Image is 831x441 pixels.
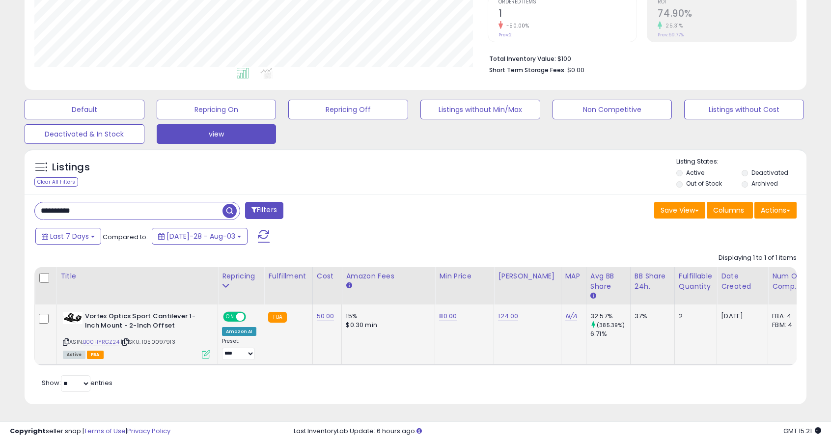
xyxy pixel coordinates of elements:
span: Columns [713,205,744,215]
small: Prev: 2 [499,32,512,38]
button: Listings without Min/Max [420,100,540,119]
div: FBA: 4 [772,312,804,321]
div: 32.57% [590,312,630,321]
div: Amazon Fees [346,271,431,281]
button: Columns [707,202,753,219]
button: Actions [754,202,797,219]
span: OFF [245,313,260,321]
div: 6.71% [590,330,630,338]
div: seller snap | | [10,427,170,436]
span: ON [224,313,236,321]
p: Listing States: [676,157,806,166]
span: 2025-08-11 15:21 GMT [783,426,821,436]
span: All listings currently available for purchase on Amazon [63,351,85,359]
div: 37% [635,312,667,321]
div: Avg BB Share [590,271,626,292]
b: Total Inventory Value: [489,55,556,63]
div: Date Created [721,271,764,292]
div: MAP [565,271,582,281]
span: [DATE]-28 - Aug-03 [166,231,235,241]
small: -50.00% [503,22,529,29]
button: Save View [654,202,705,219]
a: Terms of Use [84,426,126,436]
div: FBM: 4 [772,321,804,330]
small: FBA [268,312,286,323]
div: Min Price [439,271,490,281]
button: Last 7 Days [35,228,101,245]
div: 15% [346,312,427,321]
strong: Copyright [10,426,46,436]
span: | SKU: 1050097913 [121,338,175,346]
button: Repricing On [157,100,277,119]
small: 25.31% [662,22,683,29]
a: Privacy Policy [127,426,170,436]
small: Prev: 59.77% [658,32,684,38]
b: Vortex Optics Sport Cantilever 1-Inch Mount - 2-Inch Offset [85,312,204,332]
div: Amazon AI [222,327,256,336]
div: 2 [679,312,709,321]
span: Last 7 Days [50,231,89,241]
small: (385.39%) [597,321,625,329]
label: Deactivated [751,168,788,177]
button: Deactivated & In Stock [25,124,144,144]
div: Preset: [222,338,256,360]
h2: 74.90% [658,8,796,21]
div: ASIN: [63,312,210,358]
a: N/A [565,311,577,321]
span: FBA [87,351,104,359]
div: Clear All Filters [34,177,78,187]
span: Show: entries [42,378,112,387]
button: view [157,124,277,144]
span: Compared to: [103,232,148,242]
label: Archived [751,179,778,188]
a: 124.00 [498,311,518,321]
div: [DATE] [721,312,760,321]
h2: 1 [499,8,637,21]
div: Displaying 1 to 1 of 1 items [719,253,797,263]
a: 50.00 [317,311,334,321]
a: 80.00 [439,311,457,321]
div: $0.30 min [346,321,427,330]
button: Non Competitive [553,100,672,119]
button: [DATE]-28 - Aug-03 [152,228,248,245]
div: Fulfillable Quantity [679,271,713,292]
h5: Listings [52,161,90,174]
label: Out of Stock [686,179,722,188]
div: Fulfillment [268,271,308,281]
b: Short Term Storage Fees: [489,66,566,74]
div: Cost [317,271,338,281]
a: B00HYRGZ24 [83,338,119,346]
button: Filters [245,202,283,219]
small: Avg BB Share. [590,292,596,301]
div: Repricing [222,271,260,281]
label: Active [686,168,704,177]
button: Listings without Cost [684,100,804,119]
div: Num of Comp. [772,271,808,292]
div: Title [60,271,214,281]
li: $100 [489,52,789,64]
img: 31km6QPx+qL._SL40_.jpg [63,312,83,324]
button: Default [25,100,144,119]
div: BB Share 24h. [635,271,670,292]
div: Last InventoryLab Update: 6 hours ago. [294,427,821,436]
small: Amazon Fees. [346,281,352,290]
button: Repricing Off [288,100,408,119]
span: $0.00 [567,65,584,75]
div: [PERSON_NAME] [498,271,556,281]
